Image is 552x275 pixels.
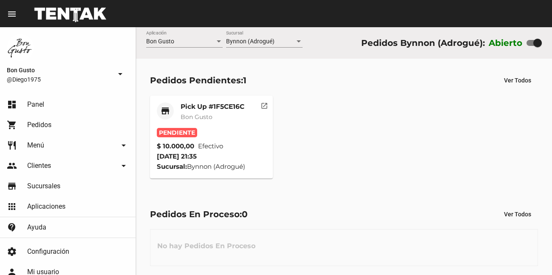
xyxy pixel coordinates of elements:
div: Bynnon (Adrogué) [157,162,266,172]
span: Configuración [27,247,69,256]
span: Efectivo [198,141,223,151]
mat-icon: shopping_cart [7,120,17,130]
span: 1 [243,75,246,85]
mat-icon: people [7,161,17,171]
span: Ayuda [27,223,46,232]
mat-icon: store [160,106,170,116]
button: Ver Todos [497,73,538,88]
mat-icon: restaurant [7,140,17,150]
span: Pendiente [157,128,197,137]
img: 8570adf9-ca52-4367-b116-ae09c64cf26e.jpg [7,34,34,61]
span: Bon Gusto [146,38,174,45]
span: 0 [242,209,248,219]
span: Panel [27,100,44,109]
span: @Diego1975 [7,75,112,84]
mat-icon: settings [7,247,17,257]
span: Bon Gusto [7,65,112,75]
mat-icon: arrow_drop_down [119,140,129,150]
span: Pedidos [27,121,51,129]
span: Sucursales [27,182,60,190]
span: Ver Todos [504,211,531,218]
label: Abierto [489,36,523,50]
mat-icon: dashboard [7,99,17,110]
span: Bon Gusto [181,113,212,121]
mat-card-title: Pick Up #1F5CE16C [181,102,244,111]
span: Clientes [27,162,51,170]
mat-icon: apps [7,201,17,212]
span: Aplicaciones [27,202,65,211]
button: Ver Todos [497,207,538,222]
mat-icon: menu [7,9,17,19]
mat-icon: arrow_drop_down [119,161,129,171]
mat-icon: arrow_drop_down [115,69,125,79]
strong: Sucursal: [157,162,187,170]
span: [DATE] 21:35 [157,152,197,160]
div: Pedidos Bynnon (Adrogué): [361,36,485,50]
span: Menú [27,141,44,150]
h3: No hay Pedidos En Proceso [150,233,262,259]
div: Pedidos Pendientes: [150,74,246,87]
mat-icon: open_in_new [260,101,268,108]
strong: $ 10.000,00 [157,141,194,151]
mat-icon: store [7,181,17,191]
mat-icon: contact_support [7,222,17,232]
div: Pedidos En Proceso: [150,207,248,221]
span: Bynnon (Adrogué) [226,38,275,45]
span: Ver Todos [504,77,531,84]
